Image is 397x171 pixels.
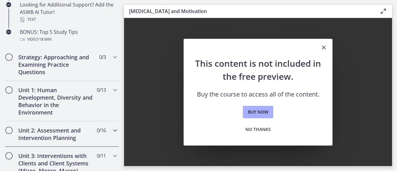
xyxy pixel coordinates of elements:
[99,53,106,61] span: 0 / 3
[18,127,94,142] h2: Unit 2: Assessment and Intervention Planning
[18,86,94,116] h2: Unit 1: Human Development, Diversity and Behavior in the Environment
[20,36,117,43] div: Video
[97,86,106,94] span: 0 / 13
[18,53,94,76] h2: Strategy: Approaching and Examining Practice Questions
[240,123,276,136] button: No thanks
[20,28,117,43] div: BONUS: Top 5 Study Tips
[20,1,117,23] div: Looking for Additional Support? Add the ASWB AI Tutor!
[243,106,273,118] a: Buy now
[129,7,370,15] h3: [MEDICAL_DATA] and Motivation
[315,39,332,57] button: Close
[245,126,271,133] span: No thanks
[38,36,51,43] span: · 18 min
[20,16,117,23] div: Text
[248,108,268,116] span: Buy now
[97,127,106,134] span: 0 / 16
[97,152,106,160] span: 0 / 11
[194,90,323,98] p: Buy the course to access all of the content.
[194,57,323,83] h2: This content is not included in the free preview.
